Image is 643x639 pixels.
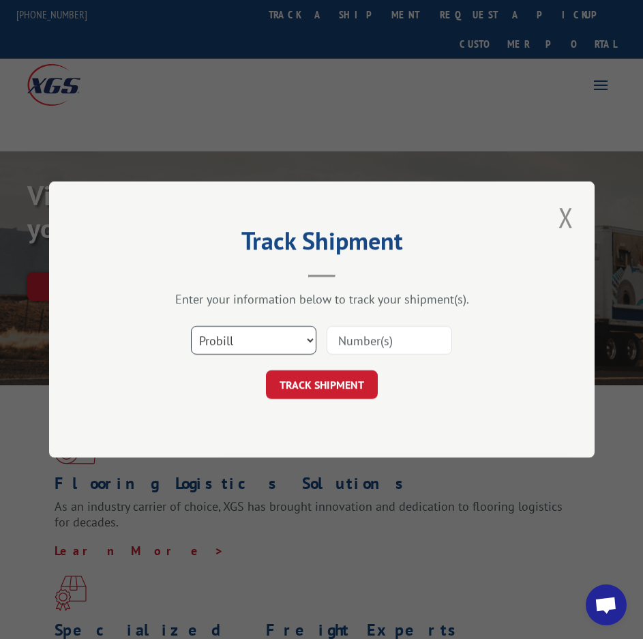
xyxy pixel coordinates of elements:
[266,370,378,399] button: TRACK SHIPMENT
[327,326,452,355] input: Number(s)
[117,231,526,257] h2: Track Shipment
[586,584,627,625] a: Open chat
[554,198,578,236] button: Close modal
[117,291,526,307] div: Enter your information below to track your shipment(s).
